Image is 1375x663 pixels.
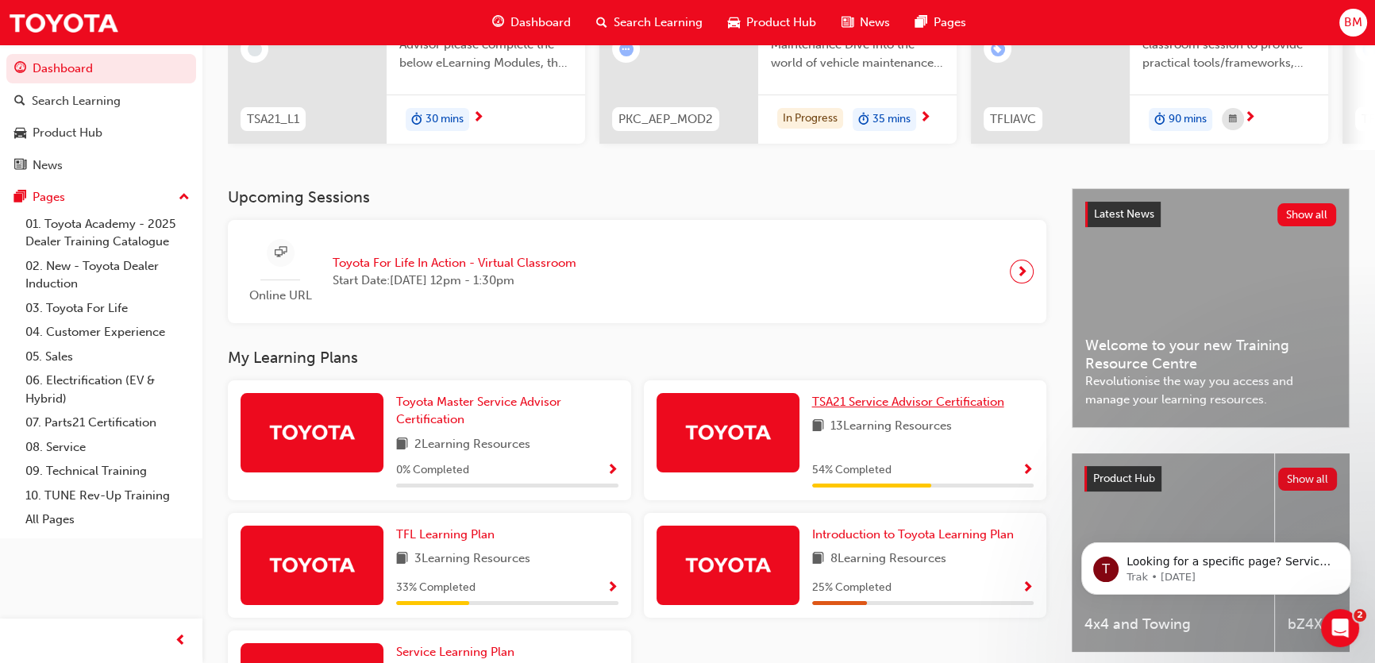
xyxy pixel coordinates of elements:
[492,13,504,33] span: guage-icon
[1022,581,1034,596] span: Show Progress
[812,526,1020,544] a: Introduction to Toyota Learning Plan
[812,395,1004,409] span: TSA21 Service Advisor Certification
[746,13,816,32] span: Product Hub
[480,6,584,39] a: guage-iconDashboard
[1016,260,1028,283] span: next-icon
[396,643,521,661] a: Service Learning Plan
[275,243,287,263] span: sessionType_ONLINE_URL-icon
[1085,372,1336,408] span: Revolutionise the way you access and manage your learning resources.
[396,435,408,455] span: book-icon
[684,550,772,578] img: Trak
[396,526,501,544] a: TFL Learning Plan
[607,581,618,596] span: Show Progress
[1154,110,1165,130] span: duration-icon
[619,42,634,56] span: learningRecordVerb_ATTEMPT-icon
[1229,110,1237,129] span: calendar-icon
[830,417,952,437] span: 13 Learning Resources
[14,191,26,205] span: pages-icon
[607,578,618,598] button: Show Progress
[1085,202,1336,227] a: Latest NewsShow all
[19,296,196,321] a: 03. Toyota For Life
[1142,18,1315,72] span: This is a 90 minute virtual classroom session to provide practical tools/frameworks, behaviours a...
[842,13,853,33] span: news-icon
[32,92,121,110] div: Search Learning
[1072,188,1350,428] a: Latest NewsShow allWelcome to your new Training Resource CentreRevolutionise the way you access a...
[777,108,843,129] div: In Progress
[19,507,196,532] a: All Pages
[771,18,944,72] span: Master the Art of Vehicle Maintenance Dive into the world of vehicle maintenance with this compre...
[1344,13,1362,32] span: BM
[614,13,703,32] span: Search Learning
[812,527,1014,542] span: Introduction to Toyota Learning Plan
[6,118,196,148] a: Product Hub
[1169,110,1207,129] span: 90 mins
[1094,207,1154,221] span: Latest News
[14,126,26,141] span: car-icon
[19,411,196,435] a: 07. Parts21 Certification
[1277,203,1337,226] button: Show all
[990,110,1036,129] span: TFLIAVC
[33,124,102,142] div: Product Hub
[396,579,476,597] span: 33 % Completed
[1022,464,1034,478] span: Show Progress
[19,320,196,345] a: 04. Customer Experience
[1022,578,1034,598] button: Show Progress
[812,461,892,480] span: 54 % Completed
[333,254,576,272] span: Toyota For Life In Action - Virtual Classroom
[728,13,740,33] span: car-icon
[715,6,829,39] a: car-iconProduct Hub
[399,18,572,72] span: To become a Certified Service Advisor please complete the below eLearning Modules, the Service Ad...
[19,254,196,296] a: 02. New - Toyota Dealer Induction
[333,272,576,290] span: Start Date: [DATE] 12pm - 1:30pm
[248,42,262,56] span: learningRecordVerb_NONE-icon
[1093,472,1155,485] span: Product Hub
[829,6,903,39] a: news-iconNews
[33,156,63,175] div: News
[991,42,1005,56] span: learningRecordVerb_ENROLL-icon
[618,110,713,129] span: PKC_AEP_MOD2
[919,111,931,125] span: next-icon
[414,549,530,569] span: 3 Learning Resources
[607,464,618,478] span: Show Progress
[6,87,196,116] a: Search Learning
[396,549,408,569] span: book-icon
[247,110,299,129] span: TSA21_L1
[1339,9,1367,37] button: BM
[1057,509,1375,620] iframe: Intercom notifications message
[860,13,890,32] span: News
[607,461,618,480] button: Show Progress
[812,549,824,569] span: book-icon
[1084,615,1261,634] span: 4x4 and Towing
[19,484,196,508] a: 10. TUNE Rev-Up Training
[14,94,25,109] span: search-icon
[19,459,196,484] a: 09. Technical Training
[241,233,1034,311] a: Online URLToyota For Life In Action - Virtual ClassroomStart Date:[DATE] 12pm - 1:30pm
[1354,609,1366,622] span: 2
[1084,466,1337,491] a: Product HubShow all
[6,51,196,183] button: DashboardSearch LearningProduct HubNews
[396,395,561,427] span: Toyota Master Service Advisor Certification
[179,187,190,208] span: up-icon
[6,183,196,212] button: Pages
[241,287,320,305] span: Online URL
[268,418,356,445] img: Trak
[903,6,979,39] a: pages-iconPages
[426,110,464,129] span: 30 mins
[934,13,966,32] span: Pages
[396,645,514,659] span: Service Learning Plan
[1321,609,1359,647] iframe: Intercom live chat
[858,110,869,130] span: duration-icon
[6,54,196,83] a: Dashboard
[19,435,196,460] a: 08. Service
[1244,111,1256,125] span: next-icon
[228,188,1046,206] h3: Upcoming Sessions
[33,188,65,206] div: Pages
[872,110,911,129] span: 35 mins
[812,393,1011,411] a: TSA21 Service Advisor Certification
[268,550,356,578] img: Trak
[14,62,26,76] span: guage-icon
[472,111,484,125] span: next-icon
